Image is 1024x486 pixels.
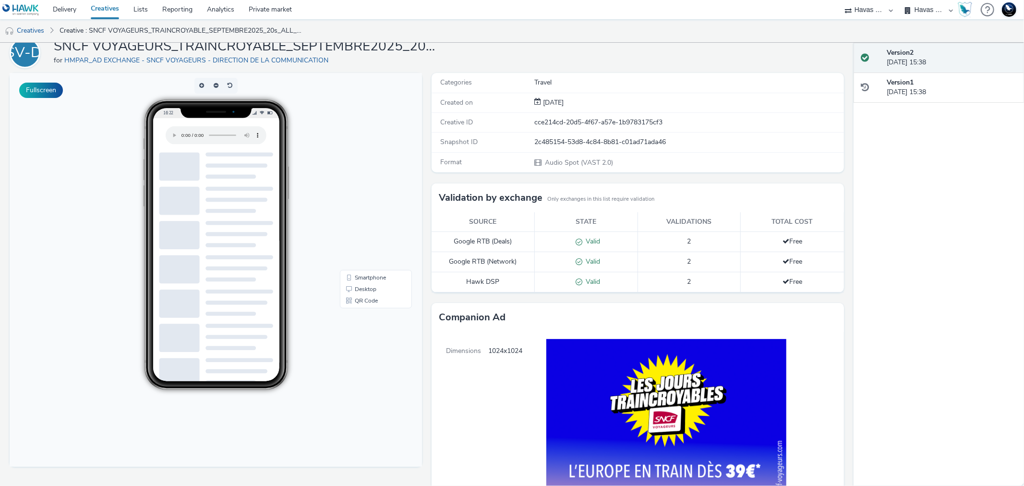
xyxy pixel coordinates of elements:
[741,212,844,232] th: Total cost
[345,225,368,231] span: QR Code
[687,257,691,266] span: 2
[887,78,914,87] strong: Version 1
[2,4,39,16] img: undefined Logo
[887,48,1016,68] div: [DATE] 15:38
[1002,2,1016,17] img: Support Hawk
[541,98,564,108] div: Creation 01 September 2025, 15:38
[783,237,802,246] span: Free
[783,277,802,286] span: Free
[783,257,802,266] span: Free
[64,56,332,65] a: HMPAR_AD EXCHANGE - SNCF VOYAGEURS - DIRECTION DE LA COMMUNICATION
[10,48,44,57] a: HE-SV-DDLC
[687,237,691,246] span: 2
[582,277,600,286] span: Valid
[582,237,600,246] span: Valid
[440,158,462,167] span: Format
[54,56,64,65] span: for
[440,137,478,146] span: Snapshot ID
[534,118,843,127] div: cce214cd-20d5-4f67-a57e-1b9783175cf3
[541,98,564,107] span: [DATE]
[958,2,972,17] img: Hawk Academy
[19,83,63,98] button: Fullscreen
[153,37,164,42] span: 16:22
[439,191,542,205] h3: Validation by exchange
[432,232,535,252] td: Google RTB (Deals)
[332,222,400,233] li: QR Code
[887,48,914,57] strong: Version 2
[440,78,472,87] span: Categories
[55,19,311,42] a: Creative : SNCF VOYAGEURS_TRAINCROYABLE_SEPTEMBRE2025_20s_ALL_DEDI
[534,137,843,147] div: 2c485154-53d8-4c84-8b81-c01ad71ada46
[332,199,400,210] li: Smartphone
[440,98,473,107] span: Created on
[345,202,376,207] span: Smartphone
[432,272,535,292] td: Hawk DSP
[547,195,654,203] small: Only exchanges in this list require validation
[440,118,473,127] span: Creative ID
[54,37,438,56] h1: SNCF VOYAGEURS_TRAINCROYABLE_SEPTEMBRE2025_20s_ALL_DEDI
[5,26,14,36] img: audio
[958,2,976,17] a: Hawk Academy
[887,78,1016,97] div: [DATE] 15:38
[534,78,843,87] div: Travel
[544,158,613,167] span: Audio Spot (VAST 2.0)
[332,210,400,222] li: Desktop
[687,277,691,286] span: 2
[345,213,367,219] span: Desktop
[439,310,506,325] h3: Companion Ad
[534,212,638,232] th: State
[432,212,535,232] th: Source
[582,257,600,266] span: Valid
[638,212,741,232] th: Validations
[432,252,535,272] td: Google RTB (Network)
